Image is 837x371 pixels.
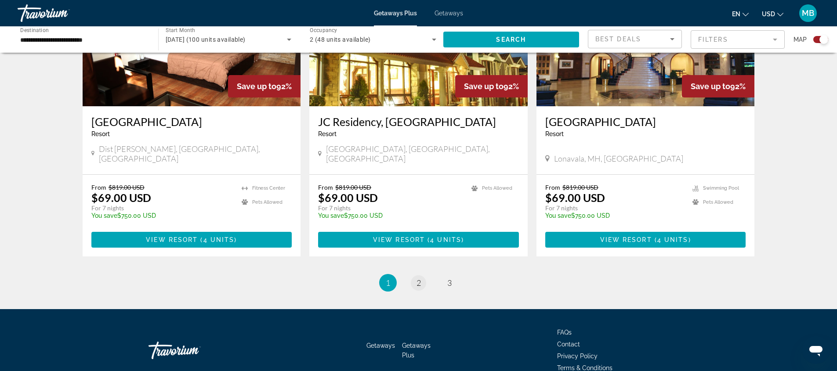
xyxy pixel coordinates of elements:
span: From [318,184,333,191]
button: Change currency [762,7,783,20]
span: $819.00 USD [335,184,371,191]
span: Pets Allowed [703,199,733,205]
p: $750.00 USD [318,212,463,219]
p: For 7 nights [545,204,684,212]
p: $750.00 USD [545,212,684,219]
span: From [545,184,560,191]
span: 2 (48 units available) [310,36,371,43]
p: $69.00 USD [318,191,378,204]
span: View Resort [600,236,652,243]
span: Pets Allowed [482,185,512,191]
span: Pets Allowed [252,199,283,205]
span: MB [802,9,814,18]
span: Save up to [691,82,730,91]
span: Save up to [464,82,504,91]
span: Resort [91,130,110,137]
a: Privacy Policy [557,353,598,360]
span: Lonavala, MH, [GEOGRAPHIC_DATA] [554,154,683,163]
span: $819.00 USD [109,184,145,191]
span: Save up to [237,82,276,91]
button: Filter [691,30,785,49]
p: For 7 nights [91,204,233,212]
button: View Resort(4 units) [91,232,292,248]
a: FAQs [557,329,572,336]
span: en [732,11,740,18]
button: View Resort(4 units) [545,232,746,248]
span: Fitness Center [252,185,285,191]
mat-select: Sort by [595,34,674,44]
span: Best Deals [595,36,641,43]
span: 4 units [430,236,461,243]
a: Getaways Plus [402,342,431,359]
span: You save [318,212,344,219]
a: Travorium [18,2,105,25]
span: View Resort [373,236,425,243]
a: [GEOGRAPHIC_DATA] [545,115,746,128]
a: [GEOGRAPHIC_DATA] [91,115,292,128]
button: User Menu [797,4,819,22]
nav: Pagination [83,274,755,292]
span: $819.00 USD [562,184,598,191]
span: 3 [447,278,452,288]
span: Swimming Pool [703,185,739,191]
button: Change language [732,7,749,20]
p: For 7 nights [318,204,463,212]
button: View Resort(4 units) [318,232,519,248]
span: Map [794,33,807,46]
p: $69.00 USD [91,191,151,204]
span: ( ) [425,236,464,243]
span: ( ) [198,236,237,243]
div: 92% [455,75,528,97]
span: You save [545,212,571,219]
a: Getaways [435,10,463,17]
span: USD [762,11,775,18]
div: 92% [228,75,301,97]
p: $69.00 USD [545,191,605,204]
p: $750.00 USD [91,212,233,219]
span: Start Month [166,27,195,33]
span: View Resort [146,236,198,243]
span: Resort [545,130,564,137]
button: Search [443,32,580,47]
span: Search [496,36,526,43]
a: Getaways Plus [374,10,417,17]
a: Contact [557,341,580,348]
span: 2 [417,278,421,288]
span: Dist [PERSON_NAME], [GEOGRAPHIC_DATA], [GEOGRAPHIC_DATA] [99,144,292,163]
span: 4 units [203,236,235,243]
span: ( ) [652,236,691,243]
span: [GEOGRAPHIC_DATA], [GEOGRAPHIC_DATA], [GEOGRAPHIC_DATA] [326,144,519,163]
iframe: Button to launch messaging window [802,336,830,364]
span: Resort [318,130,337,137]
span: 1 [386,278,390,288]
a: Getaways [366,342,395,349]
span: From [91,184,106,191]
a: Travorium [149,337,236,364]
span: 4 units [657,236,688,243]
div: 92% [682,75,754,97]
span: Occupancy [310,27,337,33]
span: Destination [20,27,49,33]
span: [DATE] (100 units available) [166,36,246,43]
a: JC Residency, [GEOGRAPHIC_DATA] [318,115,519,128]
span: You save [91,212,117,219]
